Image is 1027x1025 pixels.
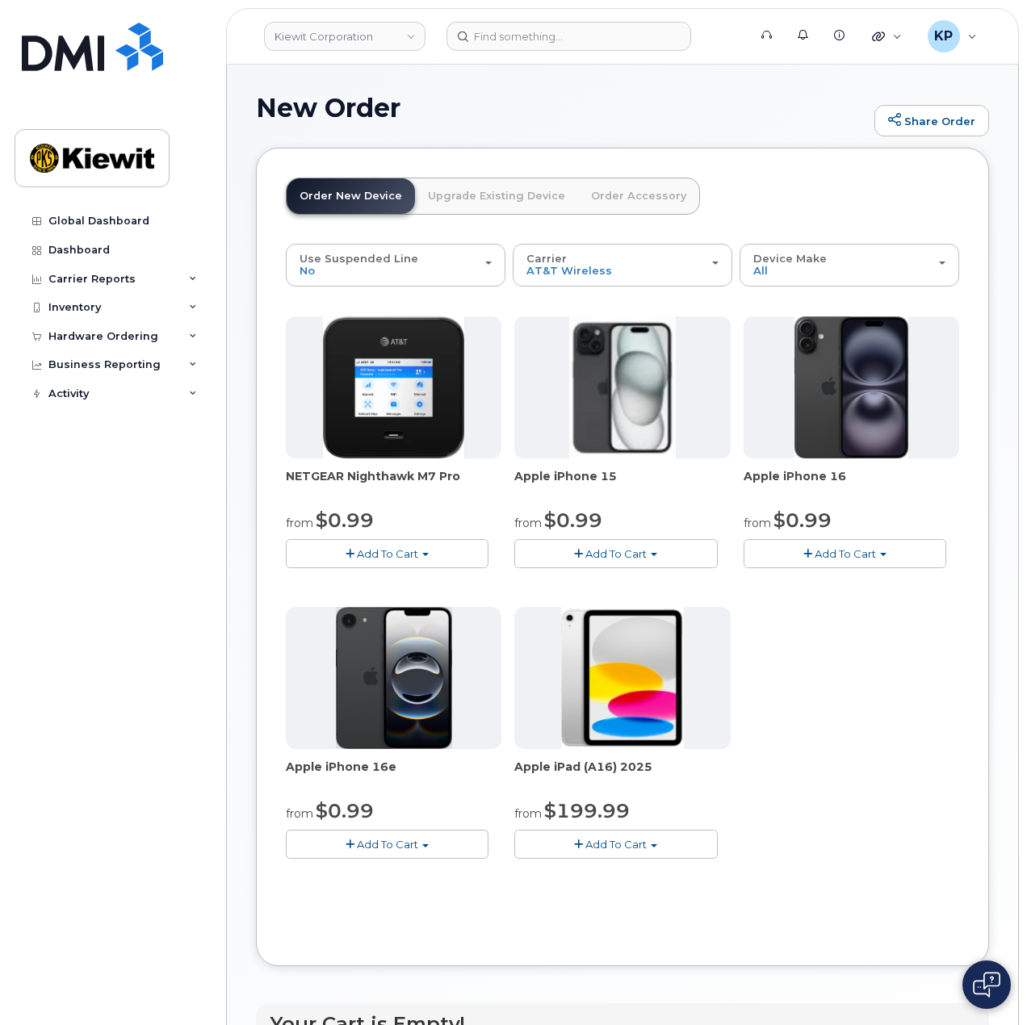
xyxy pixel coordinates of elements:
[569,316,677,458] img: iphone15.jpg
[578,178,699,214] a: Order Accessory
[973,972,1000,998] img: Open chat
[286,468,501,500] div: NETGEAR Nighthawk M7 Pro
[526,264,612,277] span: AT&T Wireless
[794,316,908,458] img: iphone_16_plus.png
[753,264,768,277] span: All
[286,806,313,821] small: from
[300,264,315,277] span: No
[514,516,542,530] small: from
[585,838,647,851] span: Add To Cart
[513,244,732,286] button: Carrier AT&T Wireless
[874,105,989,137] a: Share Order
[323,316,465,458] img: nighthawk_m7_pro.png
[286,830,488,858] button: Add To Cart
[286,244,505,286] button: Use Suspended Line No
[286,759,501,791] div: Apple iPhone 16e
[357,838,418,851] span: Add To Cart
[287,178,415,214] a: Order New Device
[585,547,647,560] span: Add To Cart
[316,508,374,532] span: $0.99
[740,244,959,286] button: Device Make All
[336,607,452,749] img: iphone16e.png
[544,799,630,822] span: $199.99
[526,252,567,265] span: Carrier
[256,94,866,122] h1: New Order
[316,799,374,822] span: $0.99
[286,516,313,530] small: from
[514,806,542,821] small: from
[544,508,602,532] span: $0.99
[744,516,771,530] small: from
[415,178,578,214] a: Upgrade Existing Device
[815,547,876,560] span: Add To Cart
[561,607,684,749] img: iPad_A16.PNG
[514,759,730,791] div: Apple iPad (A16) 2025
[744,468,959,500] div: Apple iPhone 16
[286,539,488,567] button: Add To Cart
[753,252,827,265] span: Device Make
[514,830,717,858] button: Add To Cart
[744,539,946,567] button: Add To Cart
[357,547,418,560] span: Add To Cart
[514,468,730,500] div: Apple iPhone 15
[773,508,832,532] span: $0.99
[514,539,717,567] button: Add To Cart
[300,252,418,265] span: Use Suspended Line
